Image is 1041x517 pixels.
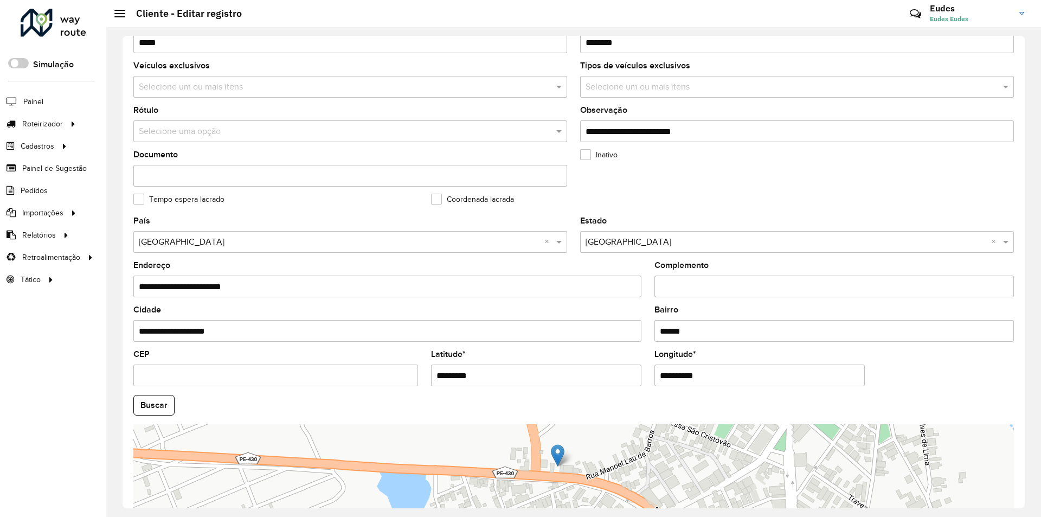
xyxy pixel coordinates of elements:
span: Relatórios [22,229,56,241]
label: Estado [580,214,607,227]
label: País [133,214,150,227]
label: Documento [133,148,178,161]
span: Tático [21,274,41,285]
span: Importações [22,207,63,219]
label: Simulação [33,58,74,71]
span: Cadastros [21,141,54,152]
label: Tempo espera lacrado [133,194,224,205]
img: Marker [551,444,564,467]
span: Clear all [991,235,1000,248]
label: Observação [580,104,627,117]
label: Longitude [654,348,696,361]
span: Pedidos [21,185,48,196]
label: Endereço [133,259,170,272]
label: Coordenada lacrada [431,194,514,205]
label: Cidade [133,303,161,316]
h3: Eudes [930,3,1011,14]
span: Painel de Sugestão [22,163,87,174]
label: Veículos exclusivos [133,59,210,72]
span: Painel [23,96,43,107]
span: Roteirizador [22,118,63,130]
span: Retroalimentação [22,252,80,263]
label: Inativo [580,149,618,161]
span: Eudes Eudes [930,14,1011,24]
h2: Cliente - Editar registro [125,8,242,20]
label: Complemento [654,259,709,272]
span: Clear all [544,235,554,248]
label: Bairro [654,303,678,316]
button: Buscar [133,395,175,416]
label: Rótulo [133,104,158,117]
a: Contato Rápido [904,2,927,25]
label: Latitude [431,348,466,361]
label: Tipos de veículos exclusivos [580,59,690,72]
label: CEP [133,348,150,361]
